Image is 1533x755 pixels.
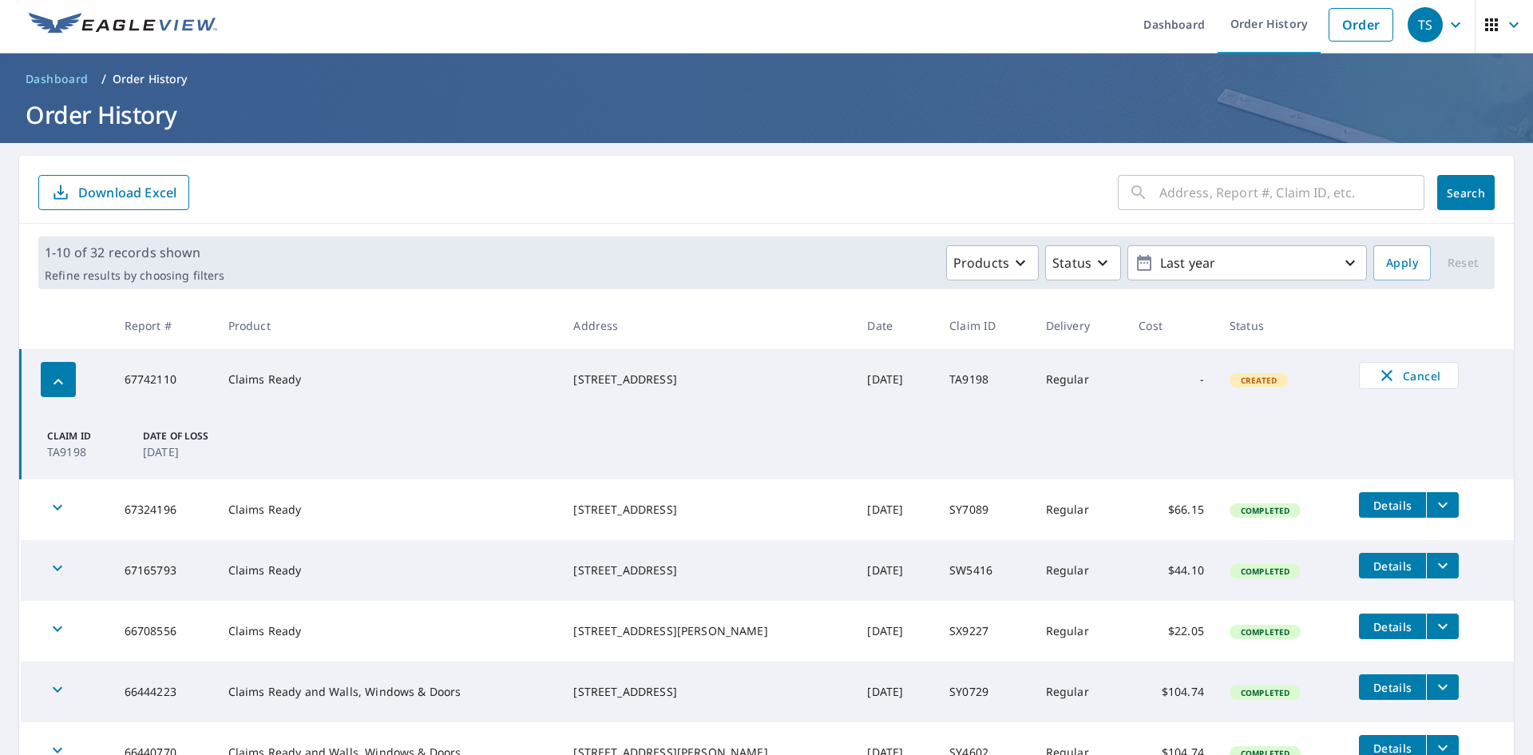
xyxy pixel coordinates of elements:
[854,601,937,662] td: [DATE]
[1231,375,1286,386] span: Created
[1052,253,1091,272] p: Status
[1126,601,1217,662] td: $22.05
[1126,662,1217,722] td: $104.74
[143,443,232,460] p: [DATE]
[112,479,216,540] td: 67324196
[1408,7,1443,42] div: TS
[143,429,232,443] p: Date of Loss
[854,540,937,601] td: [DATE]
[216,601,561,662] td: Claims Ready
[112,349,216,410] td: 67742110
[1359,362,1459,389] button: Cancel
[47,429,137,443] p: Claim ID
[1126,302,1217,349] th: Cost
[1369,498,1416,513] span: Details
[1033,479,1127,540] td: Regular
[1369,619,1416,634] span: Details
[1126,349,1217,410] td: -
[1033,349,1127,410] td: Regular
[1033,601,1127,662] td: Regular
[216,540,561,601] td: Claims Ready
[19,66,1514,92] nav: breadcrumb
[946,245,1039,280] button: Products
[854,302,937,349] th: Date
[1231,687,1299,698] span: Completed
[573,372,842,387] div: [STREET_ADDRESS]
[1217,302,1346,349] th: Status
[45,243,224,262] p: 1-10 of 32 records shown
[1126,479,1217,540] td: $66.15
[854,349,937,410] td: [DATE]
[1376,366,1442,385] span: Cancel
[854,662,937,722] td: [DATE]
[113,71,188,87] p: Order History
[1359,492,1426,518] button: detailsBtn-67324196
[1359,674,1426,700] button: detailsBtn-66444223
[1033,540,1127,601] td: Regular
[216,349,561,410] td: Claims Ready
[1033,302,1127,349] th: Delivery
[216,302,561,349] th: Product
[1426,553,1459,578] button: filesDropdownBtn-67165793
[573,684,842,700] div: [STREET_ADDRESS]
[1359,553,1426,578] button: detailsBtn-67165793
[937,479,1033,540] td: SY7089
[26,71,89,87] span: Dashboard
[1159,170,1424,215] input: Address, Report #, Claim ID, etc.
[1426,614,1459,639] button: filesDropdownBtn-66708556
[561,302,854,349] th: Address
[112,601,216,662] td: 66708556
[1450,185,1482,201] span: Search
[19,98,1514,131] h1: Order History
[937,302,1033,349] th: Claim ID
[1045,245,1121,280] button: Status
[953,253,1009,272] p: Products
[112,662,216,722] td: 66444223
[1369,680,1416,695] span: Details
[216,479,561,540] td: Claims Ready
[38,175,189,210] button: Download Excel
[1437,175,1495,210] button: Search
[1033,662,1127,722] td: Regular
[1373,245,1431,280] button: Apply
[19,66,95,92] a: Dashboard
[1231,566,1299,577] span: Completed
[47,443,137,460] p: TA9198
[1369,558,1416,574] span: Details
[937,601,1033,662] td: SX9227
[1386,253,1418,273] span: Apply
[1359,614,1426,639] button: detailsBtn-66708556
[1426,492,1459,518] button: filesDropdownBtn-67324196
[937,540,1033,601] td: SW5416
[112,302,216,349] th: Report #
[101,70,106,89] li: /
[1126,540,1217,601] td: $44.10
[216,662,561,722] td: Claims Ready and Walls, Windows & Doors
[1127,245,1367,280] button: Last year
[937,349,1033,410] td: TA9198
[573,623,842,639] div: [STREET_ADDRESS][PERSON_NAME]
[29,13,217,37] img: EV Logo
[45,268,224,283] p: Refine results by choosing filters
[573,502,842,518] div: [STREET_ADDRESS]
[112,540,216,601] td: 67165793
[1426,674,1459,700] button: filesDropdownBtn-66444223
[1231,505,1299,516] span: Completed
[1329,8,1393,42] a: Order
[1154,249,1341,277] p: Last year
[937,662,1033,722] td: SY0729
[573,562,842,578] div: [STREET_ADDRESS]
[78,184,176,201] p: Download Excel
[854,479,937,540] td: [DATE]
[1231,626,1299,638] span: Completed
